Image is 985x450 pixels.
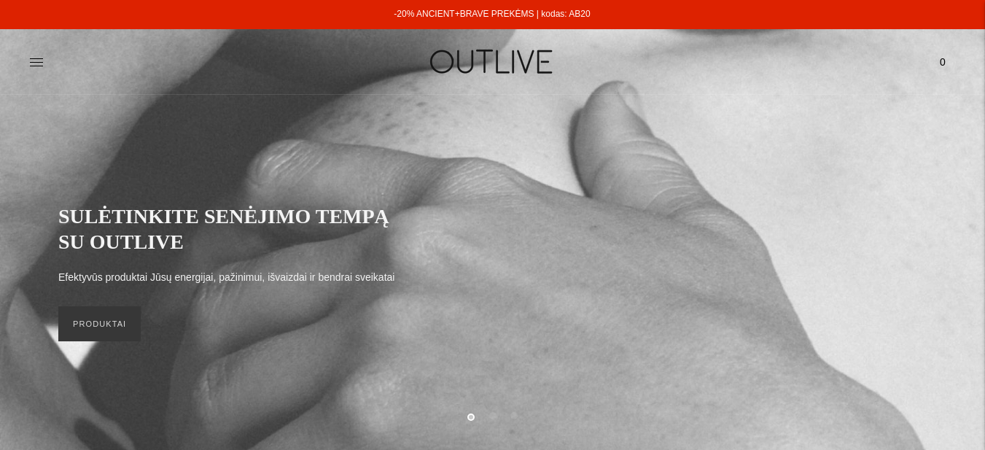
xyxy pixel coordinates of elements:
button: Move carousel to slide 1 [467,414,475,421]
a: -20% ANCIENT+BRAVE PREKĖMS | kodas: AB20 [394,9,590,19]
img: OUTLIVE [402,36,584,87]
a: 0 [930,46,956,78]
button: Move carousel to slide 2 [489,412,497,419]
a: PRODUKTAI [58,306,141,341]
button: Move carousel to slide 3 [510,412,518,419]
p: Efektyvūs produktai Jūsų energijai, pažinimui, išvaizdai ir bendrai sveikatai [58,269,394,287]
span: 0 [933,52,953,72]
h2: SULĖTINKITE SENĖJIMO TEMPĄ SU OUTLIVE [58,203,408,255]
